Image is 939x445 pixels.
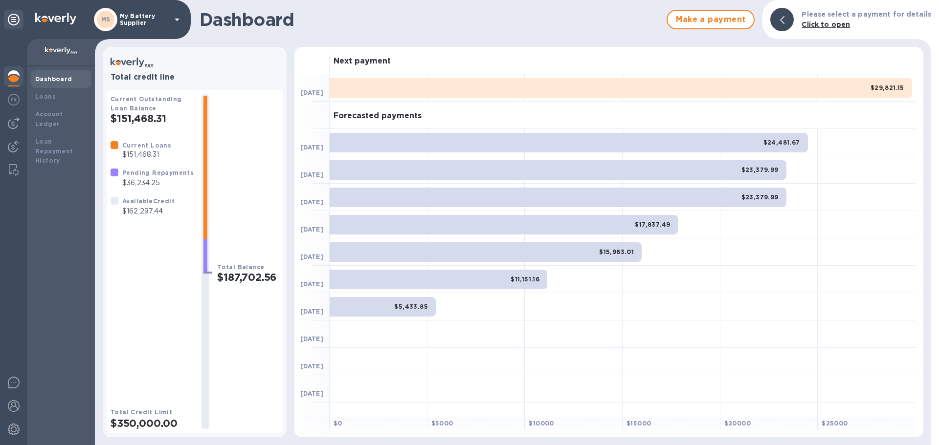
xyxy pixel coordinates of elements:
[111,112,194,125] h2: $151,468.31
[334,57,391,66] h3: Next payment
[300,198,323,206] b: [DATE]
[667,10,755,29] button: Make a payment
[300,253,323,260] b: [DATE]
[802,21,850,28] b: Click to open
[635,221,670,228] b: $17,837.49
[431,420,453,427] b: $ 5000
[599,248,634,255] b: $15,983.01
[111,73,279,82] h3: Total credit line
[122,149,171,160] p: $151,468.31
[822,420,848,427] b: $ 25000
[511,275,539,283] b: $11,151.16
[122,197,175,205] b: Available Credit
[724,420,751,427] b: $ 20000
[300,144,323,151] b: [DATE]
[101,16,111,23] b: MS
[334,420,342,427] b: $ 0
[200,9,662,30] h1: Dashboard
[111,408,172,416] b: Total Credit Limit
[8,94,20,106] img: Foreign exchange
[122,169,194,176] b: Pending Repayments
[626,420,651,427] b: $ 15000
[217,271,279,283] h2: $187,702.56
[300,280,323,288] b: [DATE]
[300,226,323,233] b: [DATE]
[35,13,76,24] img: Logo
[802,10,931,18] b: Please select a payment for details
[300,171,323,178] b: [DATE]
[111,95,182,112] b: Current Outstanding Loan Balance
[4,10,23,29] div: Unpin categories
[122,206,175,216] p: $162,297.44
[120,13,169,26] p: My Battery Supplier
[122,178,194,188] p: $36,234.25
[300,362,323,370] b: [DATE]
[35,93,56,100] b: Loans
[675,14,746,25] span: Make a payment
[35,110,63,127] b: Account Ledger
[529,420,554,427] b: $ 10000
[35,138,73,165] b: Loan Repayment History
[763,139,800,146] b: $24,481.67
[217,263,264,271] b: Total Balance
[300,335,323,342] b: [DATE]
[300,89,323,96] b: [DATE]
[871,84,904,91] b: $29,821.15
[394,303,428,310] b: $5,433.85
[122,142,171,149] b: Current Loans
[741,166,779,173] b: $23,379.99
[300,308,323,315] b: [DATE]
[300,390,323,397] b: [DATE]
[334,111,422,121] h3: Forecasted payments
[741,193,779,201] b: $23,379.99
[35,75,72,83] b: Dashboard
[111,417,194,429] h2: $350,000.00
